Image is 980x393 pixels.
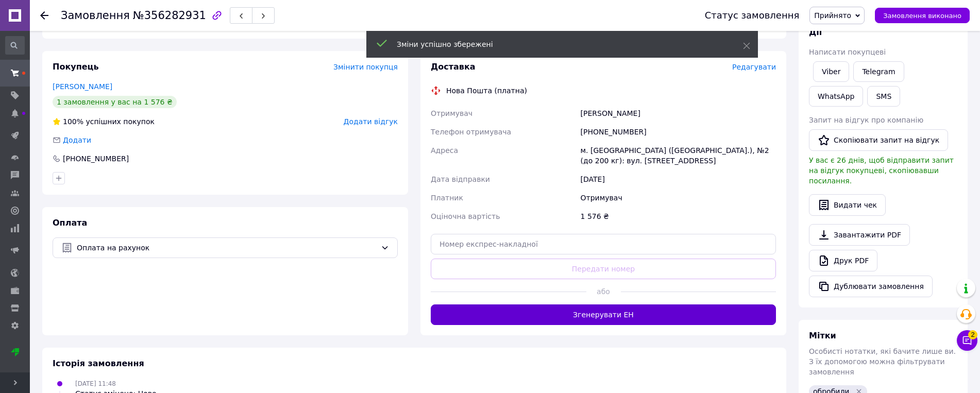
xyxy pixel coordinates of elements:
span: Написати покупцеві [809,48,886,56]
span: Адреса [431,146,458,155]
span: Додати [63,136,91,144]
span: Додати відгук [344,117,398,126]
span: Дії [809,27,822,37]
button: Дублювати замовлення [809,276,933,297]
span: Мітки [809,331,836,340]
button: Видати чек [809,194,886,216]
span: Редагувати [732,63,776,71]
div: 1 замовлення у вас на 1 576 ₴ [53,96,177,108]
span: Отримувач [431,109,472,117]
div: Отримувач [579,189,778,207]
span: Платник [431,194,463,202]
span: Замовлення виконано [883,12,961,20]
button: Згенерувати ЕН [431,304,776,325]
span: Змінити покупця [333,63,398,71]
a: Друк PDF [809,250,877,271]
span: Особисті нотатки, які бачите лише ви. З їх допомогою можна фільтрувати замовлення [809,347,956,376]
button: SMS [867,86,900,107]
a: Viber [813,61,849,82]
div: успішних покупок [53,116,155,127]
a: Telegram [853,61,904,82]
span: Оплата на рахунок [77,242,377,253]
span: Оціночна вартість [431,212,500,220]
span: Прийнято [814,11,851,20]
a: WhatsApp [809,86,863,107]
div: м. [GEOGRAPHIC_DATA] ([GEOGRAPHIC_DATA].), №2 (до 200 кг): вул. [STREET_ADDRESS] [579,141,778,170]
span: Дата відправки [431,175,490,183]
button: Замовлення виконано [875,8,970,23]
span: Запит на відгук про компанію [809,116,923,124]
a: Завантажити PDF [809,224,910,246]
button: Скопіювати запит на відгук [809,129,948,151]
div: Нова Пошта (платна) [444,86,530,96]
span: [DATE] 11:48 [75,380,116,387]
input: Номер експрес-накладної [431,234,776,254]
div: [PERSON_NAME] [579,104,778,123]
span: Покупець [53,62,99,72]
span: або [586,286,621,297]
div: 1 576 ₴ [579,207,778,226]
span: 100% [63,117,83,126]
span: Замовлення [61,9,130,22]
span: Історія замовлення [53,358,144,368]
div: [DATE] [579,170,778,189]
div: Повернутися назад [40,10,48,21]
div: [PHONE_NUMBER] [62,153,130,164]
div: Зміни успішно збережені [397,39,717,49]
span: №356282931 [133,9,206,22]
div: Статус замовлення [705,10,800,21]
span: У вас є 26 днів, щоб відправити запит на відгук покупцеві, скопіювавши посилання. [809,156,954,185]
span: 2 [968,328,977,337]
a: [PERSON_NAME] [53,82,112,91]
span: Телефон отримувача [431,128,511,136]
span: Оплата [53,218,87,228]
button: Чат з покупцем2 [957,330,977,351]
span: Доставка [431,62,476,72]
div: [PHONE_NUMBER] [579,123,778,141]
